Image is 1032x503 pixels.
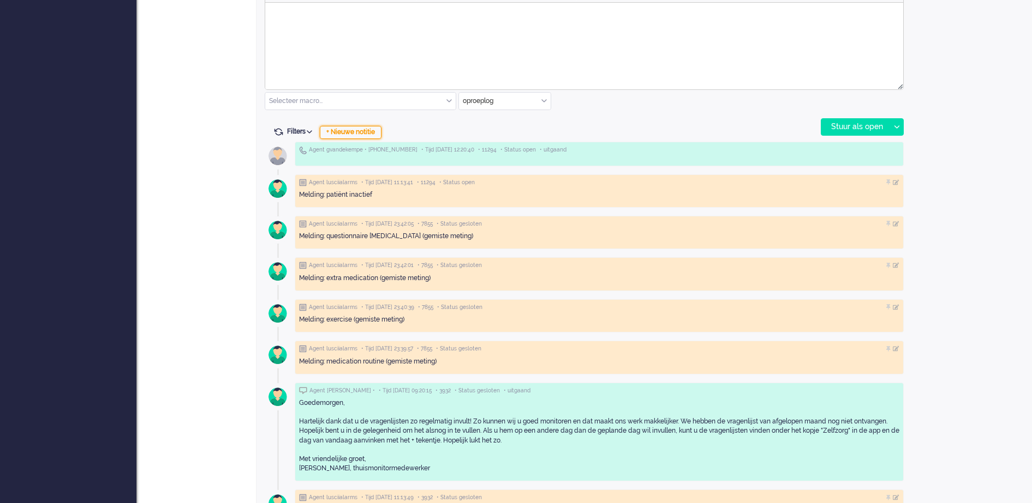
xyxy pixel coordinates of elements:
span: Agent [PERSON_NAME] • [309,387,375,395]
span: • Tijd [DATE] 23:40:39 [361,304,414,311]
img: ic_note_grey.svg [299,262,307,269]
span: • Status gesloten [437,304,482,311]
div: Melding: questionnaire [MEDICAL_DATA] (gemiste meting) [299,232,899,241]
span: • 11294 [417,179,436,186]
span: Agent lusciialarms [309,494,357,501]
span: • 11294 [478,146,497,154]
div: + Nieuwe notitie [320,126,381,139]
span: Filters [287,128,316,135]
img: avatar [264,142,291,169]
span: • Tijd [DATE] 11:13:41 [361,179,413,186]
div: Melding: extra medication (gemiste meting) [299,274,899,283]
img: avatar [264,341,291,368]
span: • Status gesloten [436,345,481,353]
img: ic_note_grey.svg [299,179,307,186]
div: Resize [894,80,903,89]
span: • Status gesloten [437,494,482,501]
img: avatar [264,216,291,244]
span: • 3932 [417,494,433,501]
div: Goedemorgen, Hartelijk dank dat u de vragenlijsten zo regelmatig invult! Zo kunnen wij u goed mon... [299,398,899,473]
span: Agent gvandekempe • [PHONE_NUMBER] [309,146,417,154]
div: Melding: medication routine (gemiste meting) [299,357,899,366]
span: • Tijd [DATE] 12:20:40 [421,146,474,154]
span: • Tijd [DATE] 23:42:05 [361,220,414,228]
span: • Tijd [DATE] 23:39:57 [361,345,413,353]
span: Agent lusciialarms [309,304,357,311]
img: ic_telephone_grey.svg [299,146,307,154]
div: Melding: exercise (gemiste meting) [299,315,899,324]
span: • Tijd [DATE] 23:42:01 [361,262,414,269]
span: • Status open [500,146,536,154]
span: Agent lusciialarms [309,220,357,228]
span: • 3932 [436,387,451,395]
img: ic_chat_grey.svg [299,387,307,394]
span: • 7855 [418,304,433,311]
img: avatar [264,175,291,202]
img: ic_note_grey.svg [299,494,307,501]
img: ic_note_grey.svg [299,304,307,311]
img: ic_note_grey.svg [299,345,307,353]
span: Agent lusciialarms [309,179,357,186]
span: • Status open [439,179,475,186]
span: • Tijd [DATE] 09:20:15 [379,387,432,395]
img: ic_note_grey.svg [299,220,307,228]
span: • 7855 [417,262,433,269]
span: • uitgaand [540,146,566,154]
span: Agent lusciialarms [309,345,357,353]
span: • Status gesloten [437,262,482,269]
iframe: Rich Text Area [265,3,903,80]
span: • 7855 [417,220,433,228]
span: Agent lusciialarms [309,262,357,269]
div: Stuur als open [821,119,890,135]
span: • 7855 [417,345,432,353]
img: avatar [264,258,291,285]
span: • Status gesloten [437,220,482,228]
div: Melding: patiënt inactief [299,190,899,199]
span: • Tijd [DATE] 11:13:49 [361,494,414,501]
span: • uitgaand [504,387,530,395]
img: avatar [264,383,291,410]
span: • Status gesloten [455,387,500,395]
img: avatar [264,300,291,327]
